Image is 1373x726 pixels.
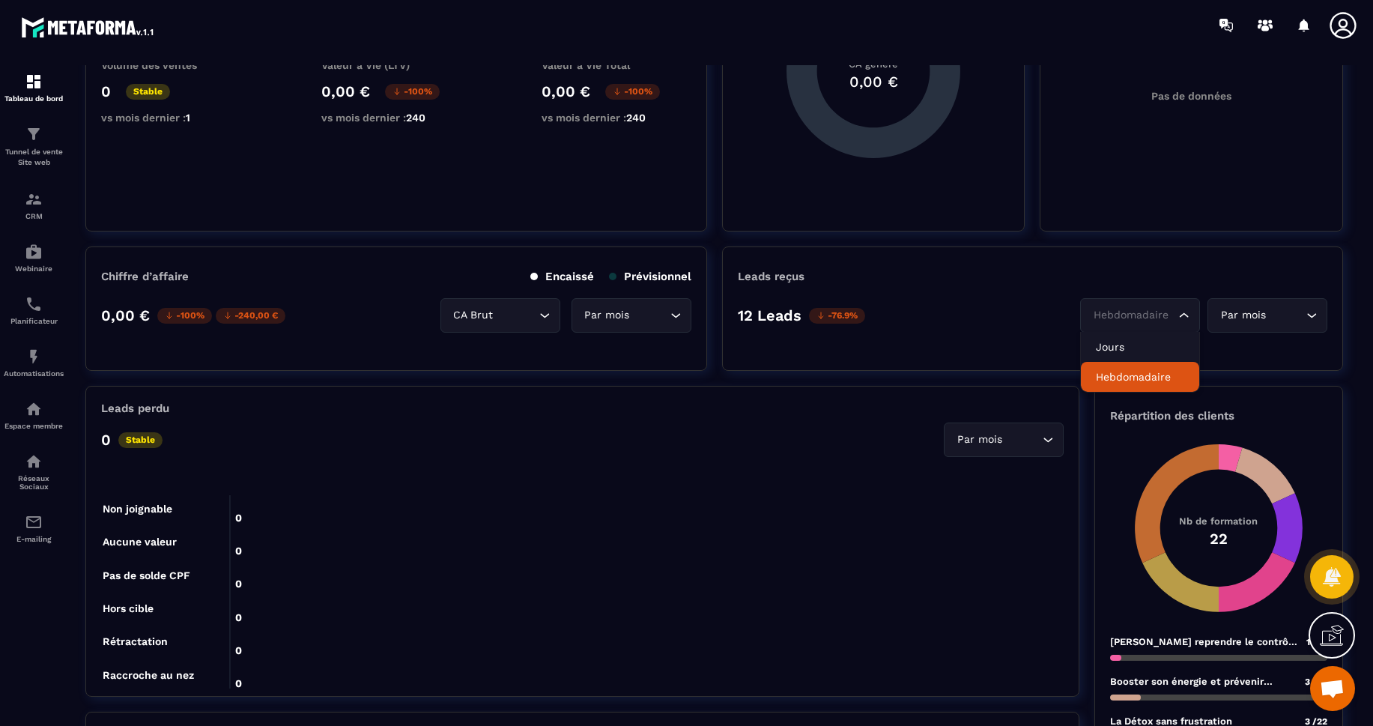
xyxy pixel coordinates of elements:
[4,441,64,502] a: social-networksocial-networkRéseaux Sociaux
[101,306,150,324] p: 0,00 €
[4,474,64,491] p: Réseaux Sociaux
[1151,90,1231,102] p: Pas de données
[738,306,801,324] p: 12 Leads
[103,536,177,548] tspan: Aucune valeur
[25,125,43,143] img: formation
[406,112,425,124] span: 240
[4,422,64,430] p: Espace membre
[497,307,536,324] input: Search for option
[1207,298,1327,333] div: Search for option
[4,317,64,325] p: Planificateur
[25,73,43,91] img: formation
[4,179,64,232] a: formationformationCRM
[103,602,154,614] tspan: Hors cible
[101,402,169,415] p: Leads perdu
[4,61,64,114] a: formationformationTableau de bord
[385,84,440,100] p: -100%
[4,369,64,378] p: Automatisations
[4,389,64,441] a: automationsautomationsEspace membre
[25,243,43,261] img: automations
[101,82,111,100] p: 0
[25,513,43,531] img: email
[530,270,594,283] p: Encaissé
[4,284,64,336] a: schedulerschedulerPlanificateur
[103,569,190,581] tspan: Pas de solde CPF
[4,94,64,103] p: Tableau de bord
[186,112,190,124] span: 1
[4,502,64,554] a: emailemailE-mailing
[321,82,370,100] p: 0,00 €
[103,635,168,647] tspan: Rétractation
[542,59,691,71] p: Valeur à Vie Total
[4,114,64,179] a: formationformationTunnel de vente Site web
[21,13,156,40] img: logo
[542,82,590,100] p: 0,00 €
[101,270,189,283] p: Chiffre d’affaire
[101,431,111,449] p: 0
[572,298,691,333] div: Search for option
[440,298,560,333] div: Search for option
[1217,307,1269,324] span: Par mois
[609,270,691,283] p: Prévisionnel
[25,400,43,418] img: automations
[542,112,691,124] p: vs mois dernier :
[25,348,43,366] img: automations
[1110,676,1297,687] p: Booster son énergie et prévenir l'épuisement
[626,112,646,124] span: 240
[4,147,64,168] p: Tunnel de vente Site web
[101,112,251,124] p: vs mois dernier :
[605,84,660,100] p: -100%
[1080,298,1200,333] div: Search for option
[103,503,172,515] tspan: Non joignable
[321,112,471,124] p: vs mois dernier :
[1110,636,1299,647] p: [PERSON_NAME] reprendre le contrôle et en finir avec les fringales
[157,308,212,324] p: -100%
[450,307,497,324] span: CA Brut
[809,308,865,324] p: -76.9%
[1005,432,1039,448] input: Search for option
[944,423,1064,457] div: Search for option
[4,212,64,220] p: CRM
[25,453,43,471] img: social-network
[1090,307,1175,324] input: Search for option
[4,535,64,543] p: E-mailing
[4,264,64,273] p: Webinaire
[581,307,633,324] span: Par mois
[321,59,471,71] p: Valeur à Vie (LTV)
[25,190,43,208] img: formation
[25,295,43,313] img: scheduler
[118,432,163,448] p: Stable
[1269,307,1303,324] input: Search for option
[633,307,667,324] input: Search for option
[1110,409,1327,423] p: Répartition des clients
[126,84,170,100] p: Stable
[101,59,251,71] p: Volume des ventes
[1305,677,1327,687] span: 3 /22
[1310,666,1355,711] div: Ouvrir le chat
[1306,637,1327,647] span: 1 /22
[4,232,64,284] a: automationsautomationsWebinaire
[103,669,194,681] tspan: Raccroche au nez
[4,336,64,389] a: automationsautomationsAutomatisations
[216,308,285,324] p: -240,00 €
[954,432,1005,448] span: Par mois
[738,270,804,283] p: Leads reçus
